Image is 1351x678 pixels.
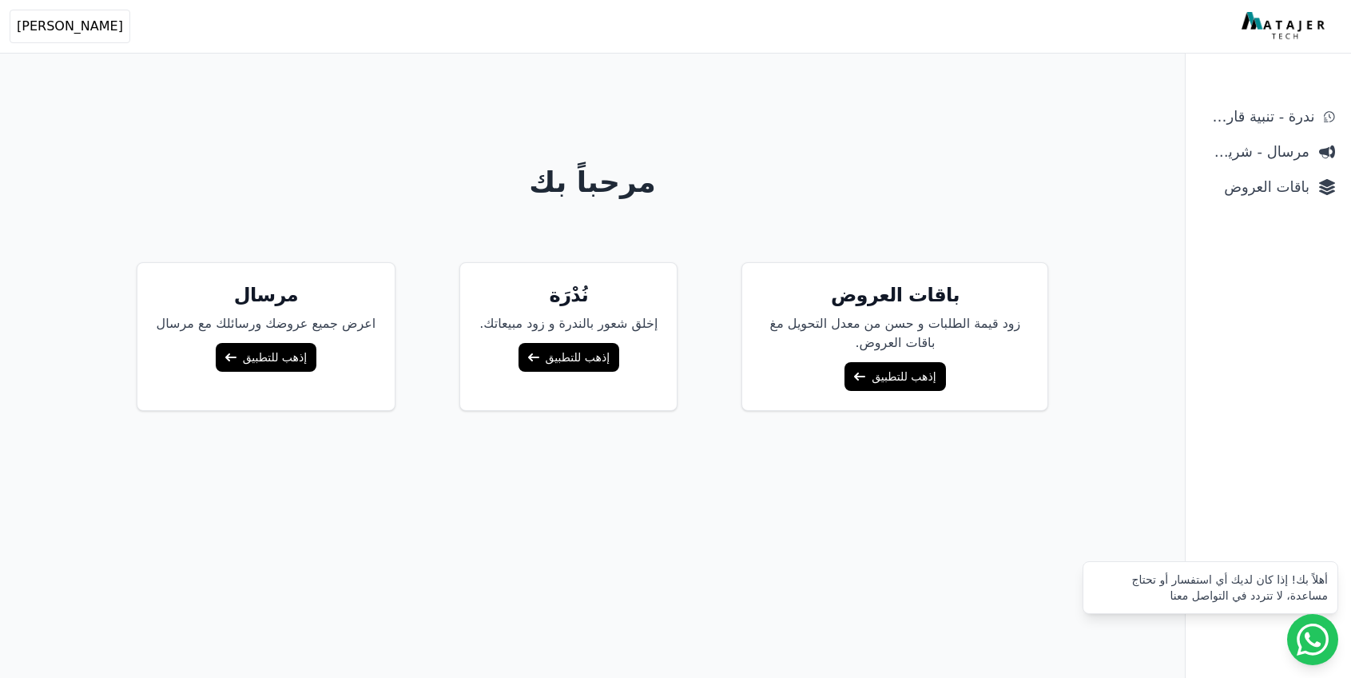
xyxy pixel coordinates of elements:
[479,314,658,333] p: إخلق شعور بالندرة و زود مبيعاتك.
[10,10,130,43] button: [PERSON_NAME]
[1202,176,1309,198] span: باقات العروض
[761,282,1028,308] h5: باقات العروض
[157,314,376,333] p: اعرض جميع عروضك ورسائلك مع مرسال
[1093,572,1328,604] div: أهلاً بك! إذا كان لديك أي استفسار أو تحتاج مساعدة، لا تتردد في التواصل معنا
[844,362,945,391] a: إذهب للتطبيق
[519,343,619,372] a: إذهب للتطبيق
[479,282,658,308] h5: نُدْرَة
[216,343,316,372] a: إذهب للتطبيق
[1202,141,1309,163] span: مرسال - شريط دعاية
[761,314,1028,353] p: زود قيمة الطلبات و حسن من معدل التحويل مغ باقات العروض.
[1202,106,1314,128] span: ندرة - تنبية قارب علي النفاذ
[1242,12,1329,41] img: MatajerTech Logo
[157,282,376,308] h5: مرسال
[17,17,123,36] span: [PERSON_NAME]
